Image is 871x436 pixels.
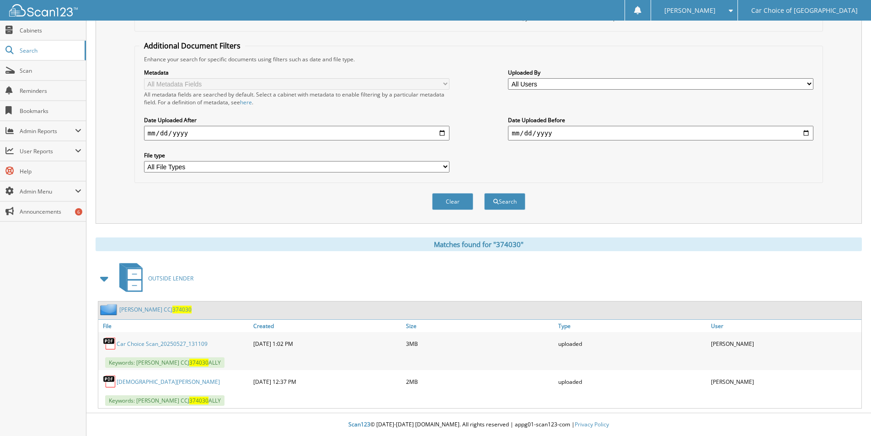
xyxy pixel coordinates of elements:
div: uploaded [556,334,709,353]
div: 6 [75,208,82,215]
span: Reminders [20,87,81,95]
img: PDF.png [103,337,117,350]
a: [DEMOGRAPHIC_DATA][PERSON_NAME] [117,378,220,386]
a: Size [404,320,556,332]
label: Date Uploaded Before [508,116,813,124]
span: Keywords: [PERSON_NAME] CCJ ALLY [105,357,224,368]
span: OUTSIDE LENDER [148,275,193,282]
label: Date Uploaded After [144,116,449,124]
span: Scan [20,67,81,75]
span: Scan123 [348,420,370,428]
div: [DATE] 12:37 PM [251,372,404,391]
div: Enhance your search for specific documents using filters such as date and file type. [139,55,818,63]
div: uploaded [556,372,709,391]
span: Keywords: [PERSON_NAME] CCJ ALLY [105,395,224,406]
span: Announcements [20,208,81,215]
span: 374030 [172,306,192,313]
legend: Additional Document Filters [139,41,245,51]
a: OUTSIDE LENDER [114,260,193,296]
a: Car Choice Scan_20250527_131109 [117,340,208,348]
img: scan123-logo-white.svg [9,4,78,16]
a: Privacy Policy [575,420,609,428]
label: Metadata [144,69,449,76]
a: here [240,98,252,106]
a: [PERSON_NAME] CCJ374030 [119,306,192,313]
span: 374030 [189,397,208,404]
input: end [508,126,813,140]
iframe: Chat Widget [825,392,871,436]
div: [PERSON_NAME] [709,372,861,391]
span: Car Choice of [GEOGRAPHIC_DATA] [751,8,858,13]
span: 374030 [189,359,208,366]
div: [PERSON_NAME] [709,334,861,353]
span: Admin Reports [20,127,75,135]
input: start [144,126,449,140]
a: Type [556,320,709,332]
div: © [DATE]-[DATE] [DOMAIN_NAME]. All rights reserved | appg01-scan123-com | [86,414,871,436]
span: [PERSON_NAME] [664,8,716,13]
div: [DATE] 1:02 PM [251,334,404,353]
img: folder2.png [100,304,119,315]
span: Help [20,167,81,175]
a: File [98,320,251,332]
button: Clear [432,193,473,210]
a: User [709,320,861,332]
span: User Reports [20,147,75,155]
div: All metadata fields are searched by default. Select a cabinet with metadata to enable filtering b... [144,91,449,106]
div: 3MB [404,334,556,353]
div: Matches found for "374030" [96,237,862,251]
span: Cabinets [20,27,81,34]
span: Search [20,47,80,54]
img: PDF.png [103,375,117,388]
span: Bookmarks [20,107,81,115]
label: File type [144,151,449,159]
label: Uploaded By [508,69,813,76]
div: 2MB [404,372,556,391]
a: Created [251,320,404,332]
button: Search [484,193,525,210]
span: Admin Menu [20,188,75,195]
